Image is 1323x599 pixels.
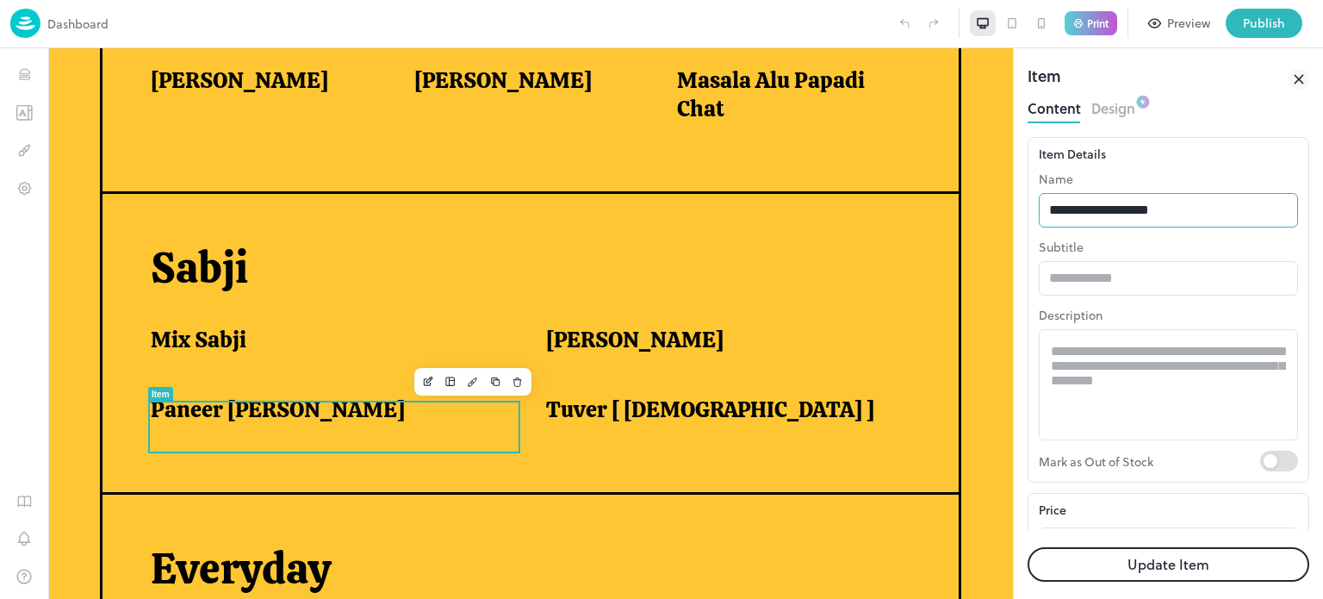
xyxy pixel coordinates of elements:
[890,9,919,38] label: Undo (Ctrl + Z)
[102,278,198,306] span: Mix Sabji
[102,18,280,47] span: [PERSON_NAME]
[102,495,872,547] p: Everyday
[1039,145,1298,163] div: Item Details
[1028,64,1061,95] div: Item
[629,18,850,74] span: Masala Alu Papadi Chat
[391,322,413,345] button: Layout
[854,116,948,210] img: 1718977755095vy7gqs5mm3.png%3Ft%3D1718977746044
[1039,501,1066,519] p: Price
[369,322,391,345] button: Edit
[366,18,543,47] span: [PERSON_NAME]
[1039,170,1298,188] p: Name
[436,322,458,345] button: Duplicate
[102,347,357,376] span: Paneer [PERSON_NAME]
[103,341,121,351] div: Item
[1226,9,1302,38] button: Publish
[498,278,675,306] span: [PERSON_NAME]
[1028,547,1309,582] button: Update Item
[1039,238,1298,256] p: Subtitle
[1139,9,1221,38] button: Preview
[1243,14,1285,33] div: Publish
[1028,95,1081,118] button: Content
[458,322,481,345] button: Delete
[919,9,948,38] label: Redo (Ctrl + Y)
[102,194,872,246] p: Sabji
[1091,95,1135,118] button: Design
[1039,306,1298,324] p: Description
[1167,14,1210,33] div: Preview
[413,322,436,345] button: Design
[1087,18,1109,28] p: Print
[1039,451,1260,471] p: Mark as Out of Stock
[47,15,109,33] p: Dashboard
[498,347,826,376] span: Tuver [ [DEMOGRAPHIC_DATA] ]
[10,9,40,38] img: logo-86c26b7e.jpg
